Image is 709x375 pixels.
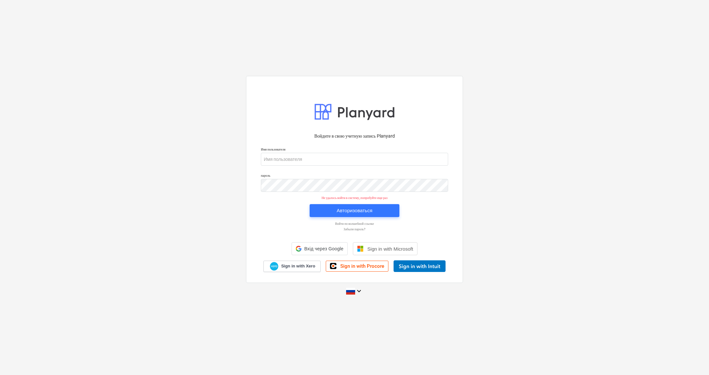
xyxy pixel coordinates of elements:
p: Имя пользователя [261,147,448,153]
img: Xero logo [270,262,278,271]
p: Не удалось войти в систему, попробуйте еще раз [257,196,452,200]
div: Вхід через Google [292,242,347,255]
i: keyboard_arrow_down [355,287,363,295]
p: Войдите в свою учетную запись Planyard [261,133,448,140]
img: Microsoft logo [357,245,364,252]
a: Sign in with Xero [263,261,321,272]
a: Sign in with Procore [326,261,388,272]
a: Войти по волшебной ссылке [258,222,451,226]
span: Sign in with Microsoft [367,246,413,252]
span: Вхід через Google [304,246,343,251]
span: Sign in with Procore [340,263,384,269]
a: Забыли пароль? [258,227,451,231]
input: Имя пользователя [261,153,448,166]
button: Авторизоваться [310,204,399,217]
p: пароль [261,173,448,179]
span: Sign in with Xero [281,263,315,269]
div: Авторизоваться [337,206,373,215]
